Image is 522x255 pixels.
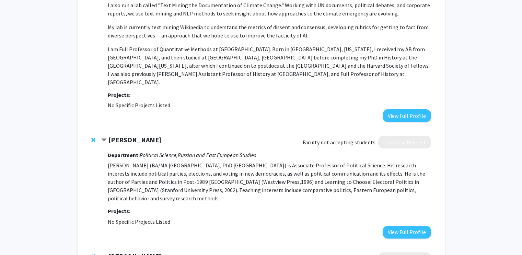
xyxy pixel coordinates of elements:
[108,218,170,225] span: No Specific Projects Listed
[378,136,431,148] button: Compose Request to Hubert Tworzecki
[108,152,140,158] strong: Department:
[303,138,375,146] span: Faculty not accepting students
[108,208,130,214] strong: Projects:
[108,135,161,144] strong: [PERSON_NAME]
[383,109,431,122] button: View Full Profile
[383,226,431,239] button: View Full Profile
[140,152,178,158] i: Political Science,
[108,23,431,40] p: My lab is currently text mining Wikipedia to understand the metrics of dissent and consensus, dev...
[108,102,170,109] span: No Specific Projects Listed
[108,161,431,202] p: [PERSON_NAME] (BA/MA [GEOGRAPHIC_DATA], PhD [GEOGRAPHIC_DATA]) is Associate Professor of Politica...
[5,224,29,250] iframe: Chat
[101,137,107,143] span: Contract Hubert Tworzecki Bookmark
[108,1,431,18] p: I also run a lab called "Text Mining the Documentation of Climate Change." Working with UN docume...
[108,45,431,86] p: I am Full Professor of Quantitative Methods at [GEOGRAPHIC_DATA]. Born in [GEOGRAPHIC_DATA], [US_...
[91,137,95,143] span: Remove Hubert Tworzecki from bookmarks
[178,152,256,158] i: Russian and East European Studies
[108,91,130,98] strong: Projects:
